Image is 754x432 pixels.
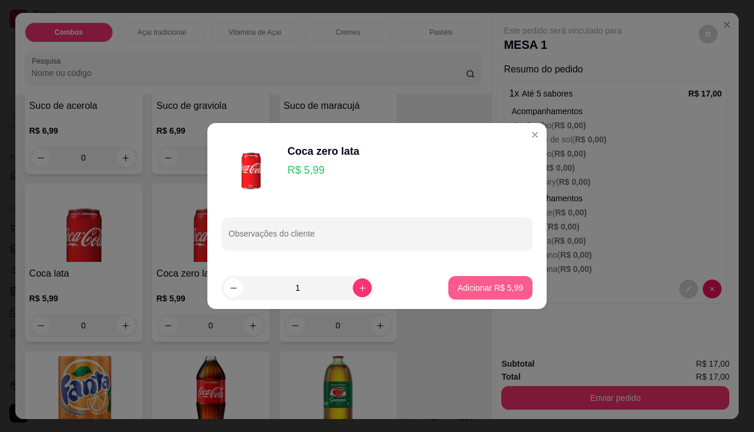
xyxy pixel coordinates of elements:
button: Close [525,125,544,144]
img: product-image [221,132,280,191]
button: increase-product-quantity [353,278,372,297]
p: Adicionar R$ 5,99 [458,282,523,294]
p: R$ 5,99 [287,162,359,178]
div: Coca zero lata [287,143,359,159]
button: decrease-product-quantity [224,278,243,297]
input: Observações do cliente [229,232,525,244]
button: Adicionar R$ 5,99 [448,276,533,300]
